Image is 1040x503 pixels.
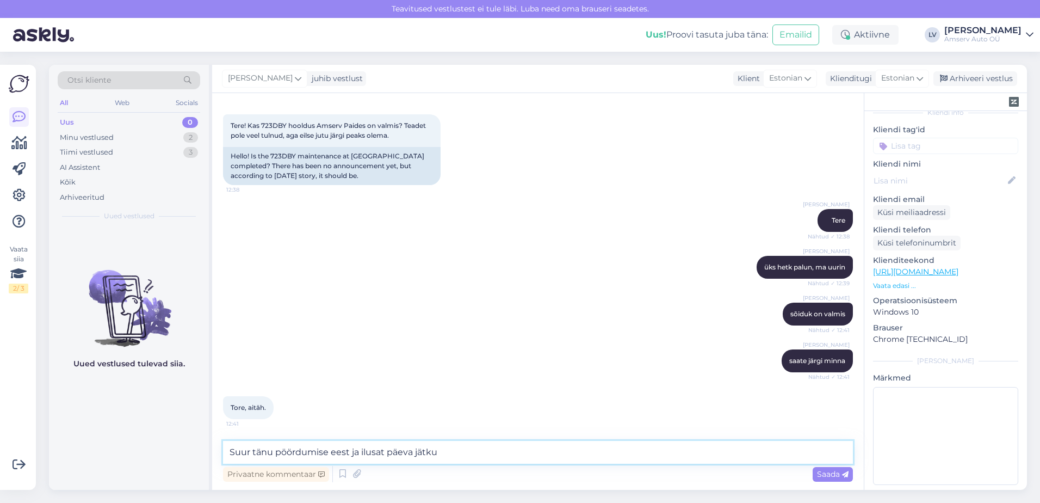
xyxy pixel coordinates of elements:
[9,284,28,293] div: 2 / 3
[873,306,1018,318] p: Windows 10
[873,138,1018,154] input: Lisa tag
[104,211,154,221] span: Uued vestlused
[733,73,760,84] div: Klient
[873,322,1018,334] p: Brauser
[60,132,114,143] div: Minu vestlused
[58,96,70,110] div: All
[944,26,1033,44] a: [PERSON_NAME]Amserv Auto OÜ
[182,117,198,128] div: 0
[808,279,850,287] span: Nähtud ✓ 12:39
[944,26,1022,35] div: [PERSON_NAME]
[808,373,850,381] span: Nähtud ✓ 12:41
[228,72,293,84] span: [PERSON_NAME]
[873,295,1018,306] p: Operatsioonisüsteem
[231,121,428,139] span: Tere! Kas 723DBY hooldus Amserv Paides on valmis? Teadet pole veel tulnud, aga eilse jutu järgi p...
[873,224,1018,236] p: Kliendi telefon
[113,96,132,110] div: Web
[873,356,1018,366] div: [PERSON_NAME]
[183,147,198,158] div: 3
[933,71,1017,86] div: Arhiveeri vestlus
[873,281,1018,291] p: Vaata edasi ...
[873,194,1018,205] p: Kliendi email
[307,73,363,84] div: juhib vestlust
[73,358,185,370] p: Uued vestlused tulevad siia.
[60,117,74,128] div: Uus
[226,186,267,194] span: 12:38
[9,73,29,94] img: Askly Logo
[808,232,850,241] span: Nähtud ✓ 12:38
[826,73,872,84] div: Klienditugi
[646,29,666,40] b: Uus!
[873,124,1018,136] p: Kliendi tag'id
[60,192,104,203] div: Arhiveeritud
[944,35,1022,44] div: Amserv Auto OÜ
[60,177,76,188] div: Kõik
[231,403,266,412] span: Tore, aitäh.
[817,469,849,479] span: Saada
[223,147,441,185] div: Hello! Is the 723DBY maintenance at [GEOGRAPHIC_DATA] completed? There has been no announcement y...
[808,326,850,334] span: Nähtud ✓ 12:41
[223,467,329,482] div: Privaatne kommentaar
[803,200,850,208] span: [PERSON_NAME]
[1009,97,1019,107] img: zendesk
[803,247,850,255] span: [PERSON_NAME]
[60,147,113,158] div: Tiimi vestlused
[873,205,950,220] div: Küsi meiliaadressi
[174,96,200,110] div: Socials
[873,108,1018,118] div: Kliendi info
[790,310,845,318] span: sõiduk on valmis
[769,72,802,84] span: Estonian
[873,158,1018,170] p: Kliendi nimi
[873,267,958,277] a: [URL][DOMAIN_NAME]
[223,441,853,464] textarea: Suur tänu pöördumise eest ja ilusat päeva jätku
[9,244,28,293] div: Vaata siia
[646,28,768,41] div: Proovi tasuta juba täna:
[873,236,961,250] div: Küsi telefoninumbrit
[873,255,1018,266] p: Klienditeekond
[873,334,1018,345] p: Chrome [TECHNICAL_ID]
[789,357,845,365] span: saate järgi minna
[832,216,845,224] span: Tere
[803,341,850,349] span: [PERSON_NAME]
[925,27,940,42] div: LV
[772,24,819,45] button: Emailid
[803,294,850,302] span: [PERSON_NAME]
[60,162,100,173] div: AI Assistent
[183,132,198,143] div: 2
[874,175,1006,187] input: Lisa nimi
[49,250,209,348] img: No chats
[764,263,845,271] span: üks hetk palun, ma uurin
[832,25,899,45] div: Aktiivne
[873,372,1018,384] p: Märkmed
[67,75,111,86] span: Otsi kliente
[226,420,267,428] span: 12:41
[881,72,914,84] span: Estonian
